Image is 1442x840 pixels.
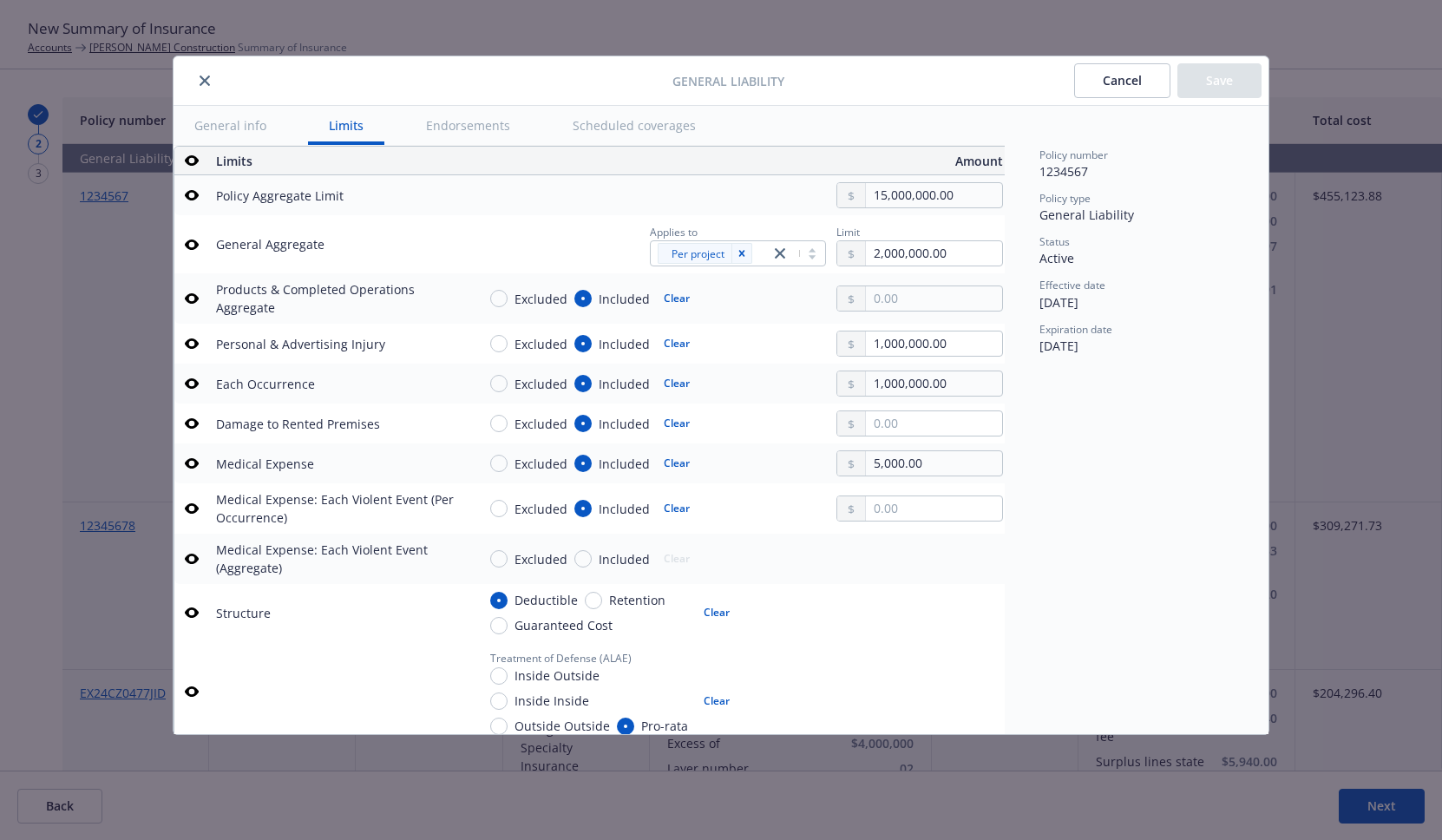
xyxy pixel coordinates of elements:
div: Medical Expense: Each Violent Event (Aggregate) [216,541,462,577]
div: Medical Expense [216,455,314,473]
input: Included [574,455,592,472]
span: Retention [609,591,665,609]
input: 0.00 [866,496,1002,521]
div: Policy Aggregate Limit [216,187,344,205]
span: Included [599,550,650,568]
input: Excluded [490,335,508,352]
span: Included [599,455,650,473]
input: 0.00 [866,183,1002,207]
button: Scheduled coverages [552,106,717,145]
button: Cancel [1074,63,1170,98]
input: Included [574,335,592,352]
span: Active [1039,250,1074,266]
div: Each Occurrence [216,375,315,393]
input: Included [574,290,592,307]
span: General Liability [1039,207,1134,223]
span: [DATE] [1039,338,1078,354]
input: Included [574,500,592,517]
span: Treatment of Defense (ALAE) [490,651,632,666]
span: Policy type [1039,191,1091,206]
input: Inside Inside [490,692,508,710]
span: Guaranteed Cost [515,616,613,634]
span: Pro-rata [641,717,688,735]
span: Included [599,375,650,393]
input: Included [574,375,592,392]
input: Pro-rata [617,718,634,735]
div: Damage to Rented Premises [216,415,380,433]
button: Clear [653,286,700,311]
span: Inside Inside [515,692,589,710]
span: Applies to [650,225,698,240]
input: Excluded [490,290,508,307]
input: 0.00 [866,371,1002,396]
span: Inside Outside [515,666,600,685]
input: Included [574,550,592,568]
span: Policy number [1039,148,1108,162]
span: Excluded [515,455,567,473]
input: Outside Outside [490,718,508,735]
span: Status [1039,234,1070,249]
button: Clear [693,600,740,625]
input: Excluded [490,415,508,432]
span: Included [599,335,650,353]
th: Amount [618,147,1010,175]
div: Products & Completed Operations Aggregate [216,280,462,317]
span: Excluded [515,375,567,393]
a: close [770,243,790,264]
span: General Liability [672,72,784,90]
th: Limits [209,147,529,175]
span: Deductible [515,591,578,609]
input: Inside Outside [490,667,508,685]
input: 0.00 [866,241,1002,266]
span: Included [599,415,650,433]
input: Excluded [490,500,508,517]
div: Personal & Advertising Injury [216,335,385,353]
input: Excluded [490,375,508,392]
span: Excluded [515,415,567,433]
input: Excluded [490,550,508,568]
input: 0.00 [866,331,1002,356]
input: 0.00 [866,286,1002,311]
div: Medical Expense: Each Violent Event (Per Occurrence) [216,490,462,527]
span: Per project [665,245,724,263]
input: 0.00 [866,451,1002,476]
div: General Aggregate [216,235,324,253]
span: [DATE] [1039,294,1078,311]
span: Effective date [1039,278,1105,292]
button: General info [174,106,287,145]
input: 0.00 [866,411,1002,436]
span: 1234567 [1039,163,1088,180]
input: Retention [585,592,602,609]
span: Included [599,290,650,308]
button: Clear [693,689,740,713]
input: Deductible [490,592,508,609]
span: Excluded [515,290,567,308]
span: Limit [836,225,860,240]
button: close [194,70,215,91]
div: Structure [216,604,271,622]
span: Expiration date [1039,322,1112,337]
button: Clear [653,371,700,396]
button: Clear [653,451,700,476]
button: Clear [653,331,700,356]
button: Limits [308,106,384,145]
button: Clear [653,496,700,521]
span: Outside Outside [515,717,610,735]
span: Excluded [515,550,567,568]
span: Per project [672,245,724,263]
span: Excluded [515,335,567,353]
input: Included [574,415,592,432]
button: Endorsements [405,106,531,145]
button: Clear [653,411,700,436]
div: Remove [object Object] [731,243,752,264]
input: Excluded [490,455,508,472]
input: Guaranteed Cost [490,617,508,634]
span: Included [599,500,650,518]
span: Excluded [515,500,567,518]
